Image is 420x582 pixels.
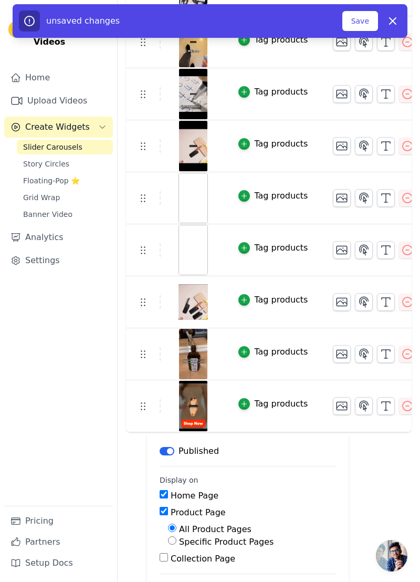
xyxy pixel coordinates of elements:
[23,209,72,220] span: Banner Video
[179,537,274,547] label: Specific Product Pages
[238,346,308,358] button: Tag products
[17,207,113,222] a: Banner Video
[4,250,113,271] a: Settings
[17,140,113,154] a: Slider Carousels
[254,398,308,410] div: Tag products
[254,346,308,358] div: Tag products
[17,173,113,188] a: Floating-Pop ⭐
[4,90,113,111] a: Upload Videos
[4,511,113,532] a: Pricing
[238,190,308,202] button: Tag products
[333,345,351,363] button: Change Thumbnail
[17,157,113,171] a: Story Circles
[333,137,351,155] button: Change Thumbnail
[4,227,113,248] a: Analytics
[238,138,308,150] button: Tag products
[178,445,219,458] p: Published
[171,491,218,501] label: Home Page
[23,159,69,169] span: Story Circles
[254,294,308,306] div: Tag products
[238,398,308,410] button: Tag products
[178,17,208,67] img: reel-preview-kbc6j6-mw.myshopify.com-3695385057694055999_76216716921.jpeg
[376,540,407,571] a: Open chat
[4,553,113,574] a: Setup Docs
[254,190,308,202] div: Tag products
[333,397,351,415] button: Change Thumbnail
[333,241,351,259] button: Change Thumbnail
[254,34,308,46] div: Tag products
[160,475,198,485] legend: Display on
[46,16,120,26] span: unsaved changes
[23,192,60,203] span: Grid Wrap
[4,117,113,138] button: Create Widgets
[254,242,308,254] div: Tag products
[178,69,208,119] img: reel-preview-kbc6j6-mw.myshopify.com-3696032318954365709_76216716921.jpeg
[178,121,208,171] img: reel-preview-kbc6j6-mw.myshopify.com-3695370636871337381_76216716921.jpeg
[179,524,251,534] label: All Product Pages
[333,85,351,103] button: Change Thumbnail
[171,507,226,517] label: Product Page
[254,86,308,98] div: Tag products
[238,86,308,98] button: Tag products
[23,175,80,186] span: Floating-Pop ⭐
[178,381,208,431] img: reel-preview-kbc6j6-mw.myshopify.com-3694666659301275714_76216716921.jpeg
[23,142,82,152] span: Slider Carousels
[178,329,208,379] img: tn-77e425db9a52406bb0fd19f1c3a8928e.png
[254,138,308,150] div: Tag products
[238,294,308,306] button: Tag products
[25,121,90,133] span: Create Widgets
[4,532,113,553] a: Partners
[178,277,208,327] img: tn-5035989e39c84d359b6d4c5fdf09471e.png
[4,67,113,88] a: Home
[333,189,351,207] button: Change Thumbnail
[342,11,378,31] button: Save
[238,34,308,46] button: Tag products
[171,554,235,564] label: Collection Page
[17,190,113,205] a: Grid Wrap
[333,33,351,51] button: Change Thumbnail
[238,242,308,254] button: Tag products
[333,293,351,311] button: Change Thumbnail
